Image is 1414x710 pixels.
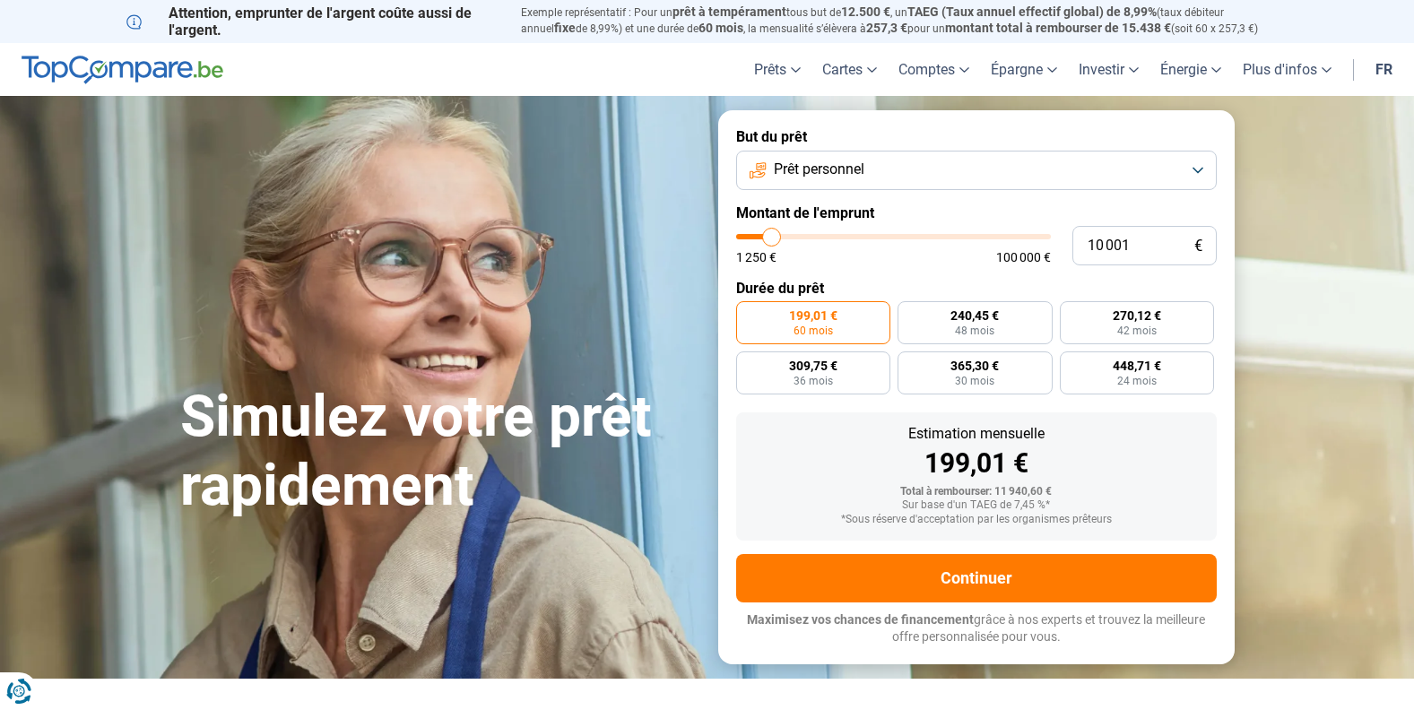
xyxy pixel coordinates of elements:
[1232,43,1342,96] a: Plus d'infos
[743,43,811,96] a: Prêts
[747,612,974,627] span: Maximisez vos chances de financement
[554,21,576,35] span: fixe
[794,325,833,336] span: 60 mois
[1365,43,1403,96] a: fr
[1113,309,1161,322] span: 270,12 €
[955,376,994,386] span: 30 mois
[750,514,1202,526] div: *Sous réserve d'acceptation par les organismes prêteurs
[888,43,980,96] a: Comptes
[996,251,1051,264] span: 100 000 €
[794,376,833,386] span: 36 mois
[736,128,1217,145] label: But du prêt
[736,611,1217,646] p: grâce à nos experts et trouvez la meilleure offre personnalisée pour vous.
[789,359,837,372] span: 309,75 €
[1117,376,1157,386] span: 24 mois
[750,499,1202,512] div: Sur base d'un TAEG de 7,45 %*
[866,21,907,35] span: 257,3 €
[841,4,890,19] span: 12.500 €
[672,4,786,19] span: prêt à tempérament
[1117,325,1157,336] span: 42 mois
[955,325,994,336] span: 48 mois
[980,43,1068,96] a: Épargne
[907,4,1157,19] span: TAEG (Taux annuel effectif global) de 8,99%
[811,43,888,96] a: Cartes
[750,450,1202,477] div: 199,01 €
[750,427,1202,441] div: Estimation mensuelle
[774,160,864,179] span: Prêt personnel
[698,21,743,35] span: 60 mois
[736,151,1217,190] button: Prêt personnel
[750,486,1202,498] div: Total à rembourser: 11 940,60 €
[1113,359,1161,372] span: 448,71 €
[180,383,697,521] h1: Simulez votre prêt rapidement
[736,251,776,264] span: 1 250 €
[945,21,1171,35] span: montant total à rembourser de 15.438 €
[736,280,1217,297] label: Durée du prêt
[521,4,1288,37] p: Exemple représentatif : Pour un tous but de , un (taux débiteur annuel de 8,99%) et une durée de ...
[736,204,1217,221] label: Montant de l'emprunt
[1149,43,1232,96] a: Énergie
[950,359,999,372] span: 365,30 €
[22,56,223,84] img: TopCompare
[126,4,499,39] p: Attention, emprunter de l'argent coûte aussi de l'argent.
[1068,43,1149,96] a: Investir
[1194,238,1202,254] span: €
[789,309,837,322] span: 199,01 €
[736,554,1217,602] button: Continuer
[950,309,999,322] span: 240,45 €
